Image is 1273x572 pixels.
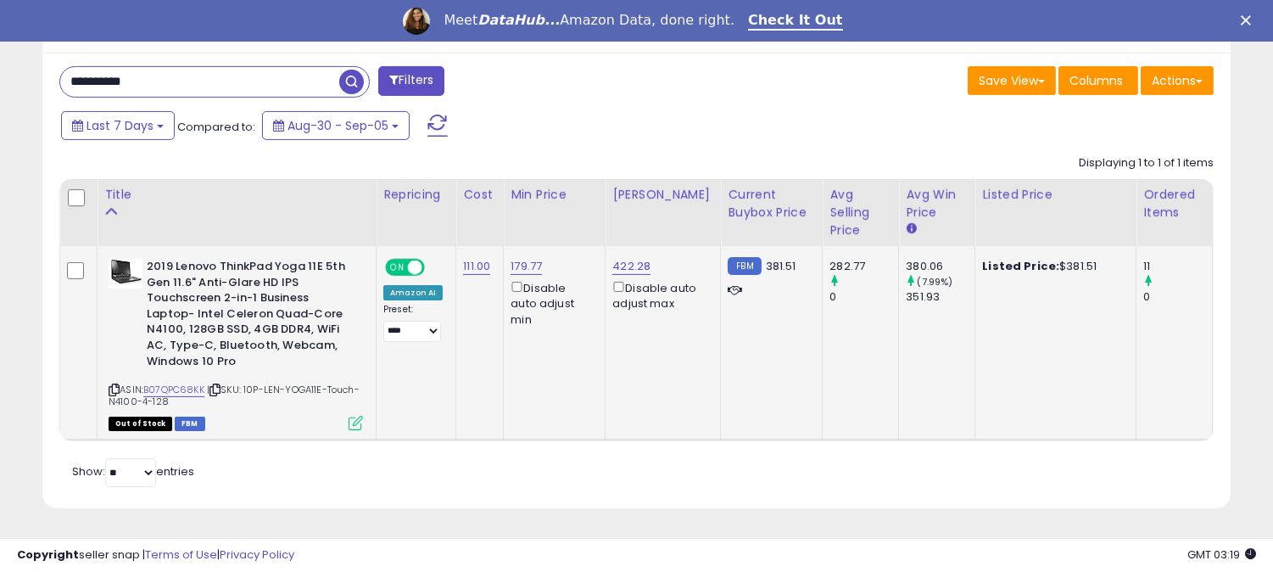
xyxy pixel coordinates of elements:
span: 2025-09-13 03:19 GMT [1187,547,1256,563]
div: seller snap | | [17,547,294,564]
div: ASIN: [109,259,363,429]
a: 111.00 [463,258,490,275]
b: Listed Price: [982,258,1059,274]
button: Columns [1058,66,1138,95]
div: 351.93 [906,289,974,305]
div: 11 [1143,259,1212,274]
span: Show: entries [72,463,194,479]
div: Disable auto adjust max [612,278,707,311]
button: Last 7 Days [61,111,175,140]
div: Listed Price [982,186,1129,204]
span: Columns [1069,72,1123,89]
button: Filters [378,66,444,96]
div: 0 [829,289,898,305]
span: Compared to: [177,119,255,135]
div: 380.06 [906,259,974,274]
img: 415ZyO0ZT4L._SL40_.jpg [109,259,142,289]
span: 381.51 [766,258,796,274]
small: (7.99%) [917,275,952,289]
button: Actions [1141,66,1214,95]
button: Save View [968,66,1056,95]
img: Profile image for Georgie [403,8,430,35]
div: Displaying 1 to 1 of 1 items [1079,155,1214,171]
div: 0 [1143,289,1212,305]
strong: Copyright [17,547,79,563]
a: 422.28 [612,258,650,275]
div: [PERSON_NAME] [612,186,713,204]
div: Repricing [383,186,449,204]
span: All listings that are currently out of stock and unavailable for purchase on Amazon [109,417,172,431]
div: Disable auto adjust min [511,278,592,327]
div: Preset: [383,304,443,342]
small: FBM [728,257,761,275]
span: FBM [175,417,205,431]
a: B07QPC68KK [143,383,204,397]
div: Avg Win Price [906,186,968,222]
div: Cost [463,186,496,204]
a: Privacy Policy [220,547,294,563]
span: | SKU: 10P-LEN-YOGA11E-Touch-N4100-4-128 [109,383,360,408]
div: Amazon AI [383,285,443,300]
b: 2019 Lenovo ThinkPad Yoga 11E 5th Gen 11.6" Anti-Glare HD IPS Touchscreen 2-in-1 Business Laptop-... [147,259,353,373]
a: 179.77 [511,258,542,275]
a: Check It Out [748,12,843,31]
div: Min Price [511,186,598,204]
span: Last 7 Days [87,117,154,134]
span: ON [387,261,408,275]
div: Title [104,186,369,204]
div: Meet Amazon Data, done right. [444,12,734,29]
div: $381.51 [982,259,1123,274]
i: DataHub... [477,12,560,28]
button: Aug-30 - Sep-05 [262,111,410,140]
small: Avg Win Price. [906,222,916,237]
span: Aug-30 - Sep-05 [288,117,388,134]
div: 282.77 [829,259,898,274]
a: Terms of Use [145,547,217,563]
div: Avg Selling Price [829,186,891,239]
div: Current Buybox Price [728,186,815,222]
div: Ordered Items [1143,186,1205,222]
span: OFF [422,261,449,275]
div: Close [1241,15,1258,25]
